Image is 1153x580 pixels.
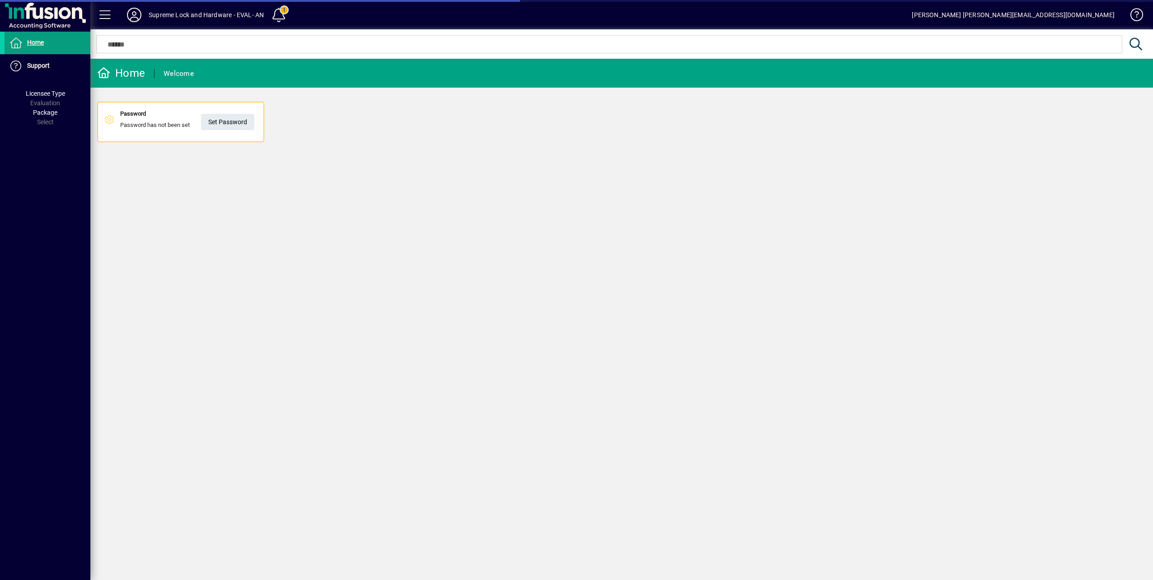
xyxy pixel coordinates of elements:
[1124,2,1142,31] a: Knowledge Base
[5,55,90,77] a: Support
[97,66,145,80] div: Home
[120,109,190,135] div: Password has not been set
[33,109,57,116] span: Package
[208,115,247,130] span: Set Password
[27,62,50,69] span: Support
[120,7,149,23] button: Profile
[27,39,44,46] span: Home
[120,109,190,118] div: Password
[26,90,65,97] span: Licensee Type
[164,66,194,81] div: Welcome
[201,114,254,130] a: Set Password
[912,8,1115,22] div: [PERSON_NAME] [PERSON_NAME][EMAIL_ADDRESS][DOMAIN_NAME]
[149,8,264,22] div: Supreme Lock and Hardware - EVAL- AN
